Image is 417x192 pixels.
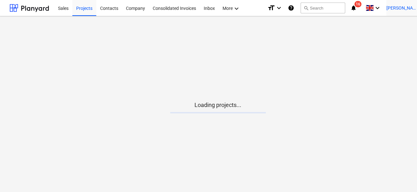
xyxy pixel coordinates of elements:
i: keyboard_arrow_down [275,4,283,12]
span: search [304,5,309,11]
i: notifications [350,4,357,12]
button: Search [301,3,345,13]
i: Knowledge base [288,4,294,12]
i: keyboard_arrow_down [233,5,240,12]
span: 16 [355,1,362,7]
iframe: Chat Widget [385,161,417,192]
i: format_size [267,4,275,12]
p: Loading projects... [170,101,266,109]
i: keyboard_arrow_down [374,4,381,12]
